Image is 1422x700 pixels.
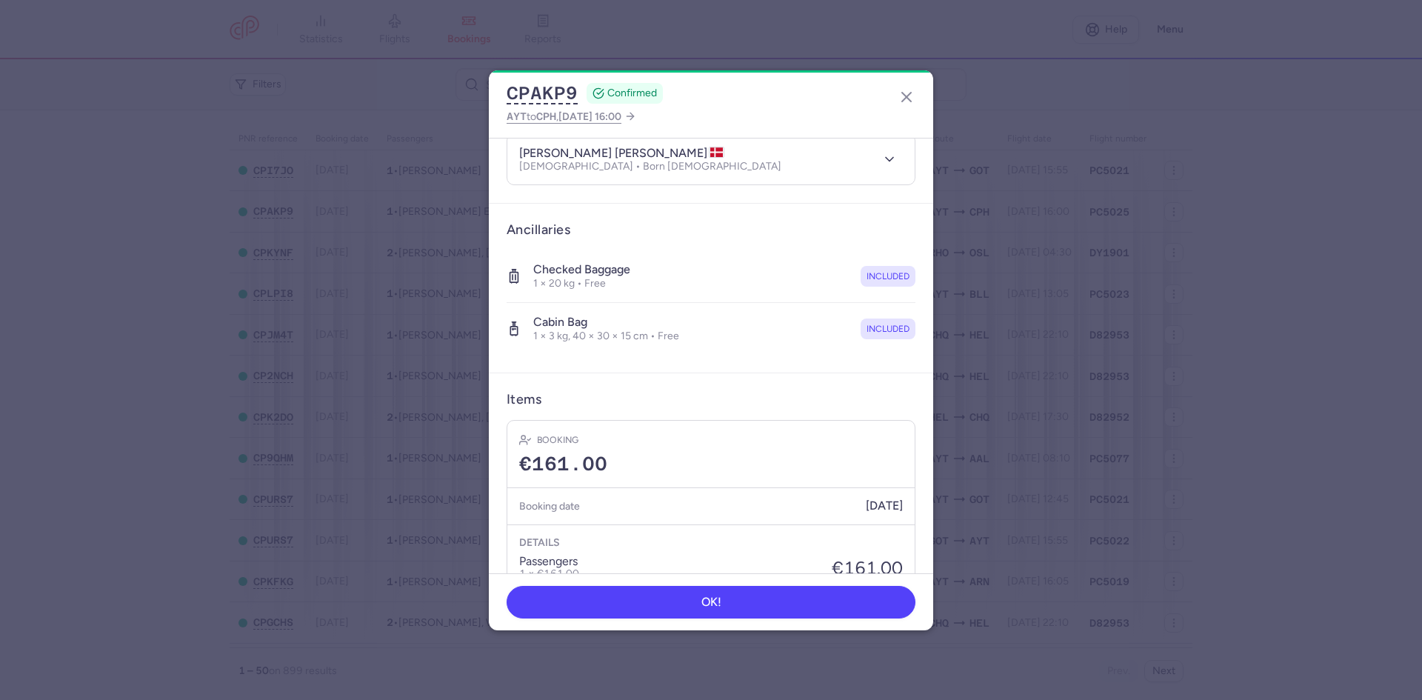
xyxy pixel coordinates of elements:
[867,269,909,284] span: included
[866,499,903,513] span: [DATE]
[507,82,578,104] button: CPAKP9
[558,110,621,123] span: [DATE] 16:00
[519,161,781,173] p: [DEMOGRAPHIC_DATA] • Born [DEMOGRAPHIC_DATA]
[507,107,621,126] span: to ,
[536,110,556,122] span: CPH
[537,433,578,447] h4: Booking
[507,391,541,408] h3: Items
[507,221,915,239] h3: Ancillaries
[701,596,721,609] span: OK!
[519,555,579,568] p: passengers
[533,262,630,277] h4: Checked baggage
[519,146,724,161] h4: [PERSON_NAME] [PERSON_NAME]
[507,110,527,122] span: AYT
[519,568,579,580] p: 1 × €161.00
[533,315,679,330] h4: Cabin bag
[533,277,630,290] p: 1 × 20 kg • Free
[607,86,657,101] span: CONFIRMED
[519,537,903,549] h4: Details
[507,107,636,126] a: AYTtoCPH,[DATE] 16:00
[519,497,580,516] h5: Booking date
[507,421,915,488] div: Booking€161.00
[533,330,679,343] p: 1 × 3 kg, 40 × 30 × 15 cm • Free
[507,586,915,619] button: OK!
[867,321,909,336] span: included
[519,453,607,476] span: €161.00
[832,558,903,579] div: €161.00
